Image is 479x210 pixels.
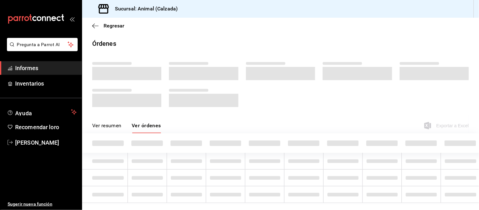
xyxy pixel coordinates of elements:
[92,123,122,129] font: Ver resumen
[4,46,78,52] a: Pregunta a Parrot AI
[92,122,161,133] div: pestañas de navegación
[15,124,59,130] font: Recomendar loro
[132,123,161,129] font: Ver órdenes
[15,80,44,87] font: Inventarios
[17,42,60,47] font: Pregunta a Parrot AI
[15,110,32,117] font: Ayuda
[69,16,75,21] button: abrir_cajón_menú
[92,40,116,47] font: Órdenes
[15,139,59,146] font: [PERSON_NAME]
[115,6,178,12] font: Sucursal: Animal (Calzada)
[8,201,52,207] font: Sugerir nueva función
[92,23,124,29] button: Regresar
[104,23,124,29] font: Regresar
[15,65,38,71] font: Informes
[7,38,78,51] button: Pregunta a Parrot AI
